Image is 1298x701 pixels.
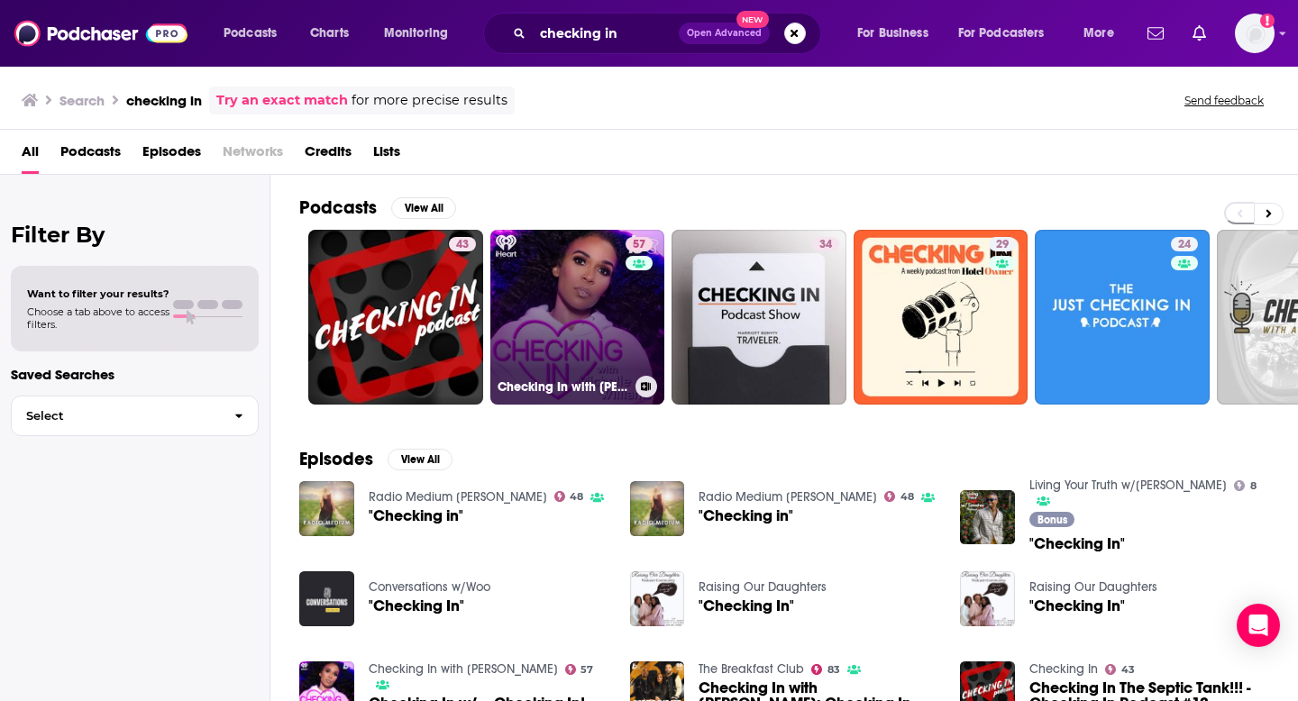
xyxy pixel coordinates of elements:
[14,16,187,50] img: Podchaser - Follow, Share and Rate Podcasts
[960,571,1015,626] a: "Checking In"
[811,664,840,675] a: 83
[819,236,832,254] span: 34
[12,410,220,422] span: Select
[900,493,914,501] span: 48
[1071,19,1137,48] button: open menu
[299,571,354,626] img: "Checking In"
[1105,664,1135,675] a: 43
[946,19,1071,48] button: open menu
[298,19,360,48] a: Charts
[672,230,846,405] a: 34
[11,396,259,436] button: Select
[59,92,105,109] h3: Search
[22,137,39,174] a: All
[565,664,594,675] a: 57
[699,508,793,523] a: "Checking in"
[1179,93,1269,108] button: Send feedback
[299,448,452,470] a: EpisodesView All
[299,196,377,219] h2: Podcasts
[27,287,169,300] span: Want to filter your results?
[960,490,1015,545] img: "Checking In"
[369,579,490,595] a: Conversations w/Woo
[633,236,645,254] span: 57
[845,19,951,48] button: open menu
[687,29,762,38] span: Open Advanced
[369,489,547,505] a: Radio Medium Laura Lee
[699,579,827,595] a: Raising Our Daughters
[1029,478,1227,493] a: Living Your Truth w/Tavares
[884,491,914,502] a: 48
[533,19,679,48] input: Search podcasts, credits, & more...
[11,366,259,383] p: Saved Searches
[369,508,463,523] a: "Checking in"
[1235,14,1275,53] span: Logged in as megcassidy
[1235,14,1275,53] button: Show profile menu
[812,237,839,251] a: 34
[1029,598,1125,614] a: "Checking In"
[299,196,456,219] a: PodcastsView All
[1037,514,1067,525] span: Bonus
[630,481,685,536] img: "Checking in"
[308,230,483,405] a: 43
[299,481,354,536] img: "Checking in"
[1234,480,1257,491] a: 8
[310,21,349,46] span: Charts
[369,598,464,614] a: "Checking In"
[142,137,201,174] a: Episodes
[1029,579,1157,595] a: Raising Our Daughters
[570,493,583,501] span: 48
[1171,237,1198,251] a: 24
[679,23,770,44] button: Open AdvancedNew
[1083,21,1114,46] span: More
[449,237,476,251] a: 43
[958,21,1045,46] span: For Podcasters
[1178,236,1191,254] span: 24
[554,491,584,502] a: 48
[60,137,121,174] a: Podcasts
[498,379,628,395] h3: Checking In with [PERSON_NAME]
[1035,230,1210,405] a: 24
[630,571,685,626] img: "Checking In"
[989,237,1016,251] a: 29
[391,197,456,219] button: View All
[1029,536,1125,551] a: "Checking In"
[388,449,452,470] button: View All
[1140,18,1171,49] a: Show notifications dropdown
[369,661,558,677] a: Checking In with Michelle Williams
[211,19,300,48] button: open menu
[373,137,400,174] span: Lists
[299,448,373,470] h2: Episodes
[305,137,352,174] a: Credits
[996,236,1009,254] span: 29
[11,222,259,248] h2: Filter By
[1029,661,1098,677] a: Checking In
[699,598,794,614] a: "Checking In"
[1235,14,1275,53] img: User Profile
[352,90,507,111] span: for more precise results
[1185,18,1213,49] a: Show notifications dropdown
[827,666,840,674] span: 83
[1237,604,1280,647] div: Open Intercom Messenger
[27,305,169,331] span: Choose a tab above to access filters.
[854,230,1028,405] a: 29
[699,489,877,505] a: Radio Medium Laura Lee
[1260,14,1275,28] svg: Add a profile image
[456,236,469,254] span: 43
[126,92,202,109] h3: checking in
[736,11,769,28] span: New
